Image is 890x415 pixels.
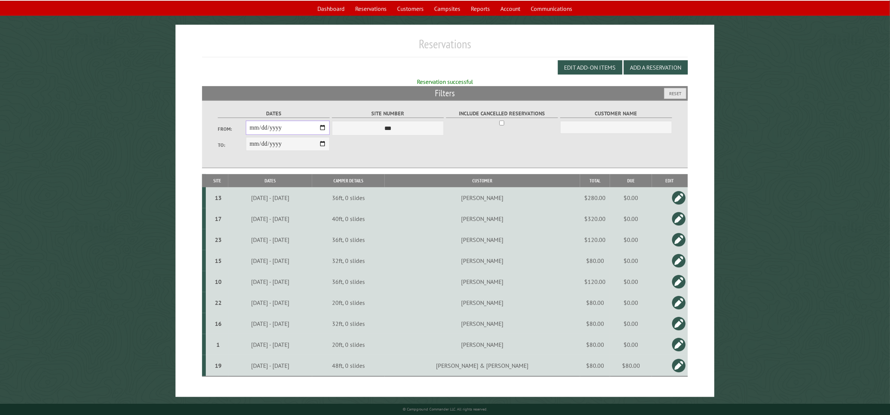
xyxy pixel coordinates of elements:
[313,1,350,16] a: Dashboard
[202,86,688,100] h2: Filters
[209,299,227,306] div: 22
[218,142,246,149] label: To:
[209,194,227,202] div: 13
[610,313,652,334] td: $0.00
[652,174,688,187] th: Edit
[560,109,672,118] label: Customer Name
[580,292,610,313] td: $80.00
[312,313,385,334] td: 32ft, 0 slides
[580,208,610,229] td: $320.00
[206,174,228,187] th: Site
[332,109,444,118] label: Site Number
[228,174,312,187] th: Dates
[610,292,652,313] td: $0.00
[385,208,580,229] td: [PERSON_NAME]
[385,271,580,292] td: [PERSON_NAME]
[580,271,610,292] td: $120.00
[218,109,330,118] label: Dates
[393,1,429,16] a: Customers
[496,1,525,16] a: Account
[230,362,311,369] div: [DATE] - [DATE]
[312,174,385,187] th: Camper Details
[580,250,610,271] td: $80.00
[610,208,652,229] td: $0.00
[385,334,580,355] td: [PERSON_NAME]
[385,187,580,208] td: [PERSON_NAME]
[385,250,580,271] td: [PERSON_NAME]
[230,236,311,243] div: [DATE] - [DATE]
[558,60,622,75] button: Edit Add-on Items
[209,320,227,327] div: 16
[202,37,688,57] h1: Reservations
[430,1,465,16] a: Campsites
[312,292,385,313] td: 20ft, 0 slides
[467,1,495,16] a: Reports
[312,187,385,208] td: 36ft, 0 slides
[209,341,227,348] div: 1
[230,341,311,348] div: [DATE] - [DATE]
[610,334,652,355] td: $0.00
[230,299,311,306] div: [DATE] - [DATE]
[312,229,385,250] td: 36ft, 0 slides
[527,1,577,16] a: Communications
[580,334,610,355] td: $80.00
[312,334,385,355] td: 20ft, 0 slides
[610,250,652,271] td: $0.00
[610,187,652,208] td: $0.00
[580,187,610,208] td: $280.00
[385,313,580,334] td: [PERSON_NAME]
[385,229,580,250] td: [PERSON_NAME]
[610,174,652,187] th: Due
[385,355,580,376] td: [PERSON_NAME] & [PERSON_NAME]
[230,194,311,202] div: [DATE] - [DATE]
[230,215,311,222] div: [DATE] - [DATE]
[209,257,227,264] div: 15
[610,271,652,292] td: $0.00
[312,208,385,229] td: 40ft, 0 slides
[202,78,688,86] div: Reservation successful
[624,60,688,75] button: Add a Reservation
[209,278,227,285] div: 10
[580,229,610,250] td: $120.00
[218,125,246,133] label: From:
[385,174,580,187] th: Customer
[610,355,652,376] td: $80.00
[580,355,610,376] td: $80.00
[230,320,311,327] div: [DATE] - [DATE]
[230,278,311,285] div: [DATE] - [DATE]
[312,355,385,376] td: 48ft, 0 slides
[351,1,391,16] a: Reservations
[610,229,652,250] td: $0.00
[664,88,686,99] button: Reset
[385,292,580,313] td: [PERSON_NAME]
[209,215,227,222] div: 17
[312,250,385,271] td: 32ft, 0 slides
[230,257,311,264] div: [DATE] - [DATE]
[403,407,487,412] small: © Campground Commander LLC. All rights reserved.
[580,313,610,334] td: $80.00
[446,109,558,118] label: Include Cancelled Reservations
[312,271,385,292] td: 36ft, 0 slides
[209,236,227,243] div: 23
[580,174,610,187] th: Total
[209,362,227,369] div: 19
